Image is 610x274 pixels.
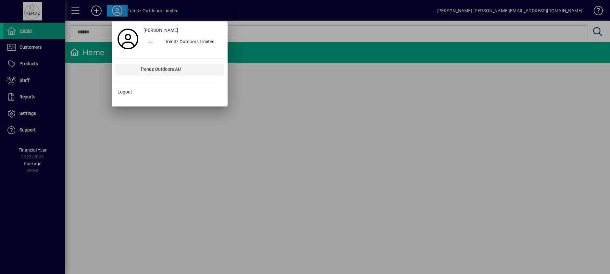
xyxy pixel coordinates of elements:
button: Logout [115,86,224,98]
div: Trendz Outdoors Limited [160,36,224,48]
div: Trendz Outdoors AU [135,64,224,76]
span: Logout [118,89,132,95]
button: Trendz Outdoors Limited [141,36,224,48]
button: Trendz Outdoors AU [115,64,224,76]
a: [PERSON_NAME] [141,25,224,36]
span: [PERSON_NAME] [143,27,178,34]
a: Profile [115,33,141,45]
